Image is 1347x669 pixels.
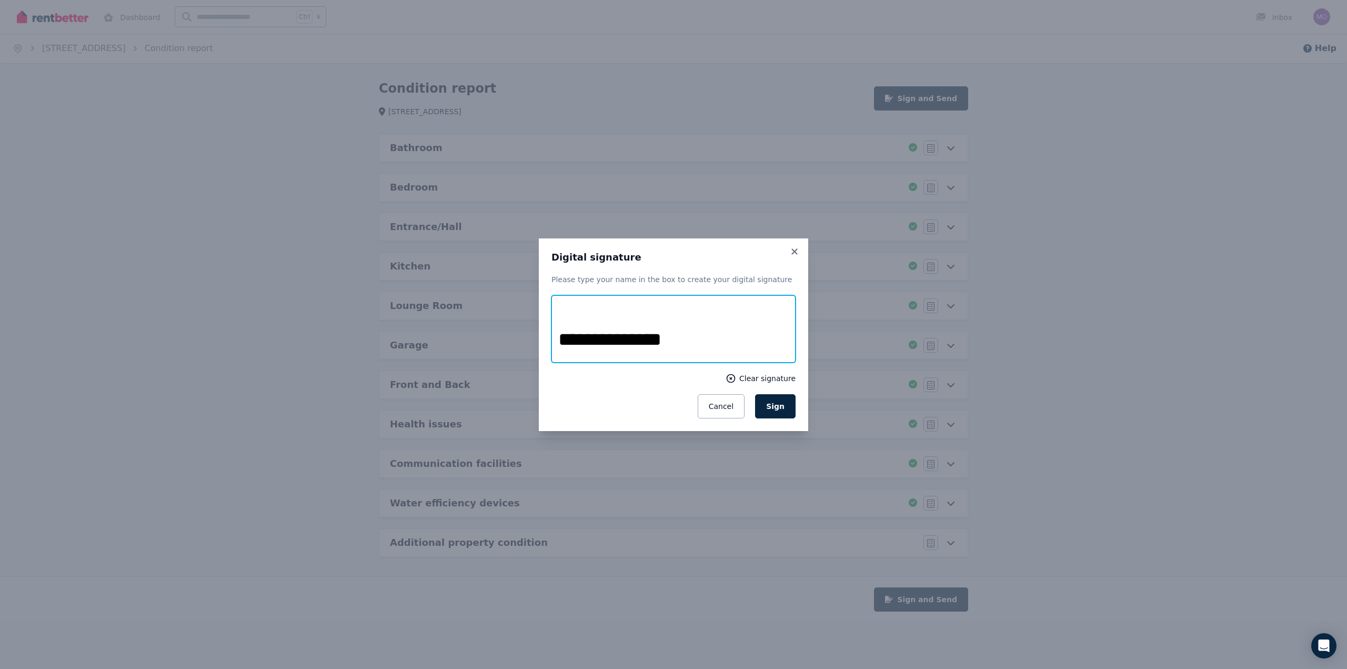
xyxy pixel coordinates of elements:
span: Sign [766,402,785,411]
button: Cancel [698,394,745,418]
p: Please type your name in the box to create your digital signature [551,274,796,285]
div: Open Intercom Messenger [1311,633,1336,658]
h3: Digital signature [551,251,796,264]
button: Sign [755,394,796,418]
span: Clear signature [739,373,796,384]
